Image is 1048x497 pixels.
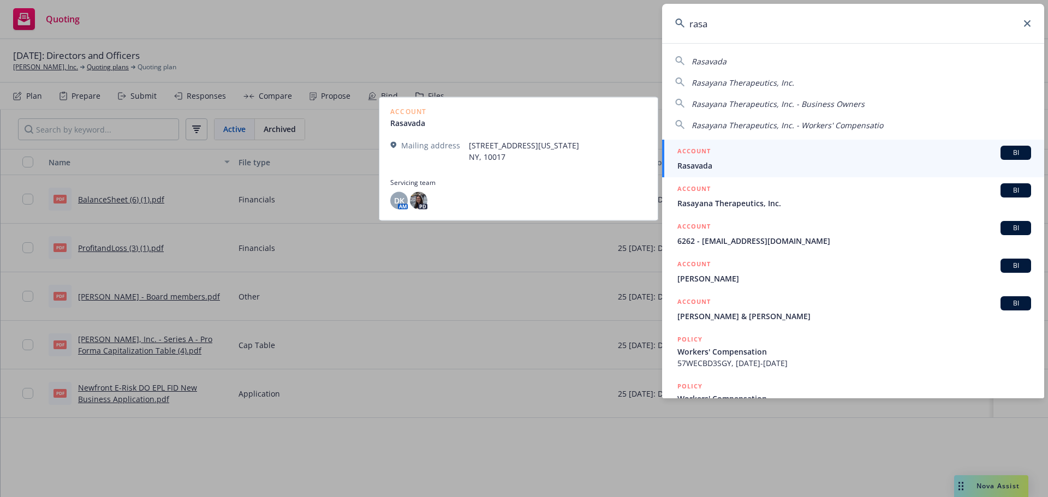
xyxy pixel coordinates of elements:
span: [PERSON_NAME] [677,273,1031,284]
h5: POLICY [677,381,702,392]
span: Rasavada [692,56,727,67]
h5: POLICY [677,334,702,345]
span: Rasavada [677,160,1031,171]
span: BI [1005,148,1027,158]
span: Workers' Compensation [677,346,1031,357]
a: POLICYWorkers' Compensation [662,375,1044,422]
span: Workers' Compensation [677,393,1031,404]
span: Rasayana Therapeutics, Inc. - Business Owners [692,99,865,109]
span: Rasayana Therapeutics, Inc. - Workers' Compensatio [692,120,883,130]
h5: ACCOUNT [677,296,711,309]
span: Rasayana Therapeutics, Inc. [677,197,1031,209]
h5: ACCOUNT [677,146,711,159]
a: ACCOUNTBIRasayana Therapeutics, Inc. [662,177,1044,215]
h5: ACCOUNT [677,183,711,196]
span: BI [1005,261,1027,271]
span: 57WECBD3SGY, [DATE]-[DATE] [677,357,1031,369]
h5: ACCOUNT [677,221,711,234]
span: [PERSON_NAME] & [PERSON_NAME] [677,310,1031,322]
span: BI [1005,298,1027,308]
span: BI [1005,223,1027,233]
a: ACCOUNTBI6262 - [EMAIL_ADDRESS][DOMAIN_NAME] [662,215,1044,253]
span: BI [1005,185,1027,195]
span: 6262 - [EMAIL_ADDRESS][DOMAIN_NAME] [677,235,1031,247]
a: POLICYWorkers' Compensation57WECBD3SGY, [DATE]-[DATE] [662,328,1044,375]
h5: ACCOUNT [677,259,711,272]
a: ACCOUNTBI[PERSON_NAME] [662,253,1044,290]
a: ACCOUNTBI[PERSON_NAME] & [PERSON_NAME] [662,290,1044,328]
a: ACCOUNTBIRasavada [662,140,1044,177]
span: Rasayana Therapeutics, Inc. [692,77,794,88]
input: Search... [662,4,1044,43]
